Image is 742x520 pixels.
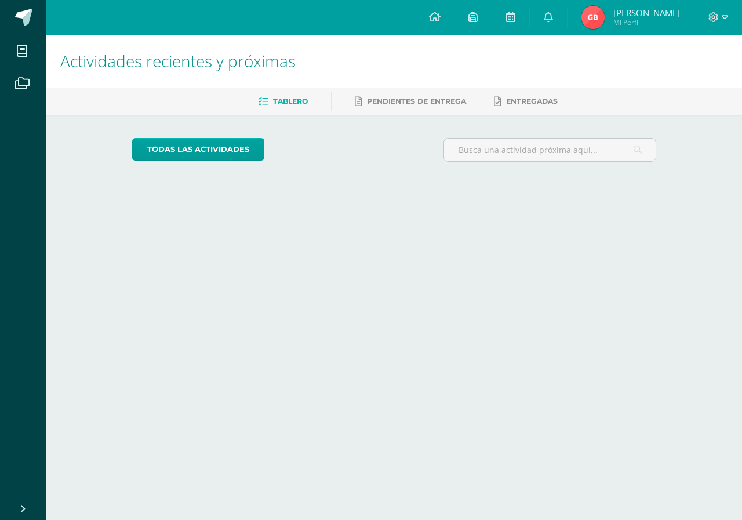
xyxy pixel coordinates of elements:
[506,97,558,106] span: Entregadas
[367,97,466,106] span: Pendientes de entrega
[355,92,466,111] a: Pendientes de entrega
[132,138,264,161] a: todas las Actividades
[581,6,605,29] img: 9185c66dc9726b1477dadf30fab59419.png
[613,7,680,19] span: [PERSON_NAME]
[444,139,656,161] input: Busca una actividad próxima aquí...
[60,50,296,72] span: Actividades recientes y próximas
[613,17,680,27] span: Mi Perfil
[494,92,558,111] a: Entregadas
[259,92,308,111] a: Tablero
[273,97,308,106] span: Tablero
